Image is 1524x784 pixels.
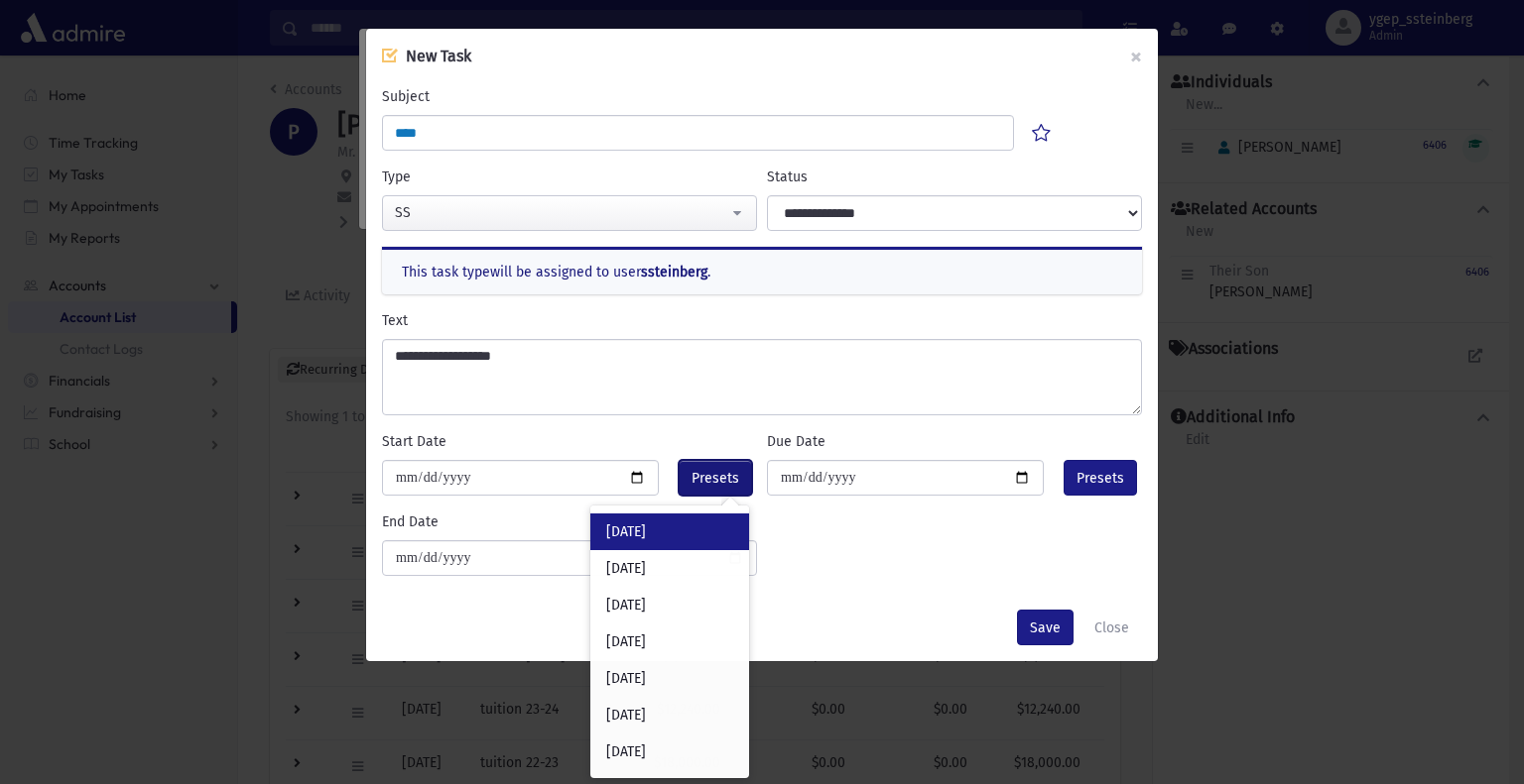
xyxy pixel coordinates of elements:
[1081,610,1142,645] button: Close
[382,86,430,107] label: Subject
[679,460,752,496] button: Presets
[1017,610,1074,645] button: Save
[1114,29,1158,84] button: ×
[641,264,707,280] b: ssteinberg
[382,195,757,231] button: SS
[1077,468,1124,489] span: Presets
[1064,460,1137,496] button: Presets
[382,511,439,532] label: End Date
[590,733,749,770] div: [DATE]
[590,660,749,697] div: [DATE]
[590,550,749,587] div: [DATE]
[590,623,749,660] div: [DATE]
[590,587,749,623] div: [DATE]
[767,431,825,452] label: Due Date
[767,167,808,187] label: Status
[382,310,408,331] label: Text
[490,264,710,280] span: will be assigned to user .
[692,468,739,489] span: Presets
[382,167,411,187] label: Type
[590,513,749,550] div: [DATE]
[406,47,471,65] span: New Task
[395,202,728,223] div: SS
[590,697,749,733] div: [DATE]
[382,247,1142,294] div: This task type
[382,431,446,452] label: Start Date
